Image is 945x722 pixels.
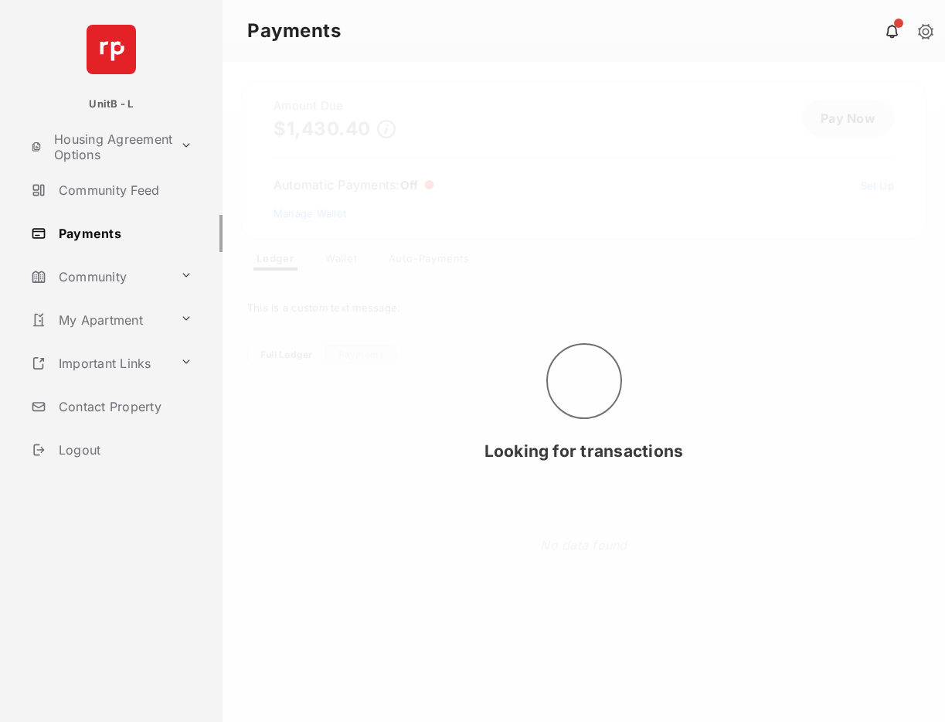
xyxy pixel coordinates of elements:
a: My Apartment [25,301,174,339]
a: Logout [25,431,223,468]
a: Important Links [25,345,174,382]
p: UnitB - L [89,97,133,112]
a: Contact Property [25,388,223,425]
a: Community Feed [25,172,223,209]
strong: Payments [247,22,341,40]
a: Community [25,258,174,295]
img: svg+xml;base64,PHN2ZyB4bWxucz0iaHR0cDovL3d3dy53My5vcmcvMjAwMC9zdmciIHdpZHRoPSI2NCIgaGVpZ2h0PSI2NC... [87,25,136,74]
a: Housing Agreement Options [25,128,174,165]
a: Payments [25,215,223,252]
span: Looking for transactions [484,441,684,461]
